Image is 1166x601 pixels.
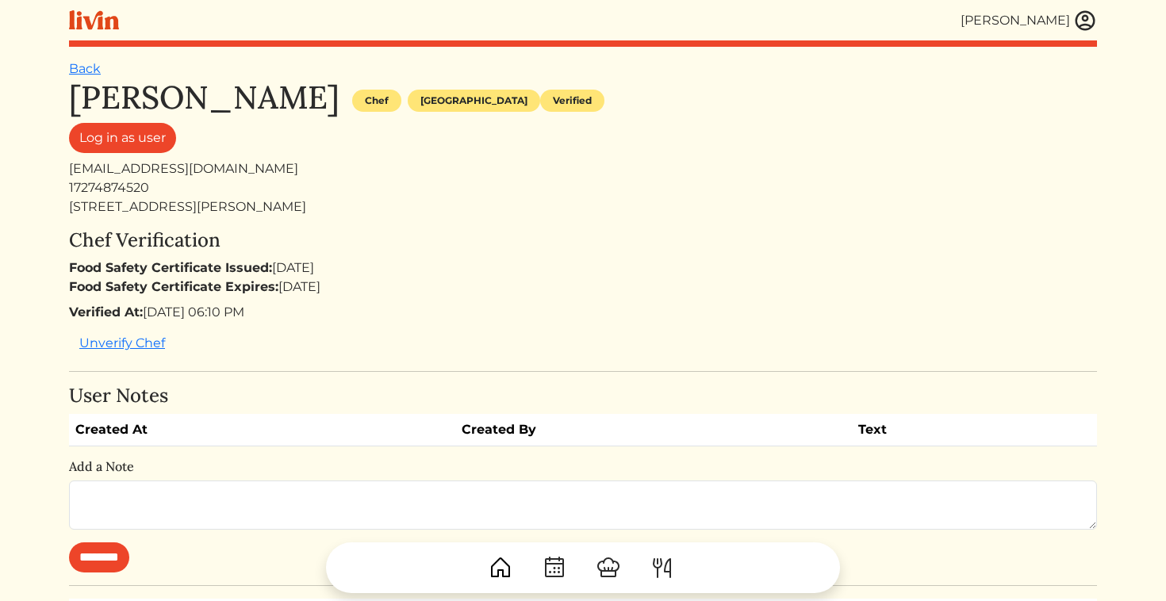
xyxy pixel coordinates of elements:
[69,123,176,153] a: Log in as user
[408,90,540,112] div: [GEOGRAPHIC_DATA]
[69,304,143,320] strong: Verified At:
[69,159,1097,178] div: [EMAIL_ADDRESS][DOMAIN_NAME]
[69,10,119,30] img: livin-logo-a0d97d1a881af30f6274990eb6222085a2533c92bbd1e4f22c21b4f0d0e3210c.svg
[69,303,1097,322] div: [DATE] 06:10 PM
[69,178,1097,197] div: 17274874520
[488,555,513,580] img: House-9bf13187bcbb5817f509fe5e7408150f90897510c4275e13d0d5fca38e0b5951.svg
[542,555,567,580] img: CalendarDots-5bcf9d9080389f2a281d69619e1c85352834be518fbc73d9501aef674afc0d57.svg
[596,555,621,580] img: ChefHat-a374fb509e4f37eb0702ca99f5f64f3b6956810f32a249b33092029f8484b388.svg
[540,90,604,112] div: Verified
[352,90,401,112] div: Chef
[455,414,852,446] th: Created By
[650,555,675,580] img: ForkKnife-55491504ffdb50bab0c1e09e7649658475375261d09fd45db06cec23bce548bf.svg
[69,61,101,76] a: Back
[69,385,1097,408] h4: User Notes
[69,279,278,294] strong: Food Safety Certificate Expires:
[69,459,1097,474] h6: Add a Note
[69,78,339,117] h1: [PERSON_NAME]
[69,260,272,275] strong: Food Safety Certificate Issued:
[69,414,455,446] th: Created At
[69,229,1097,252] h4: Chef Verification
[69,328,175,358] button: Unverify Chef
[69,197,1097,216] div: [STREET_ADDRESS][PERSON_NAME]
[961,11,1070,30] div: [PERSON_NAME]
[69,258,1097,297] div: [DATE] [DATE]
[852,414,1039,446] th: Text
[1073,9,1097,33] img: user_account-e6e16d2ec92f44fc35f99ef0dc9cddf60790bfa021a6ecb1c896eb5d2907b31c.svg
